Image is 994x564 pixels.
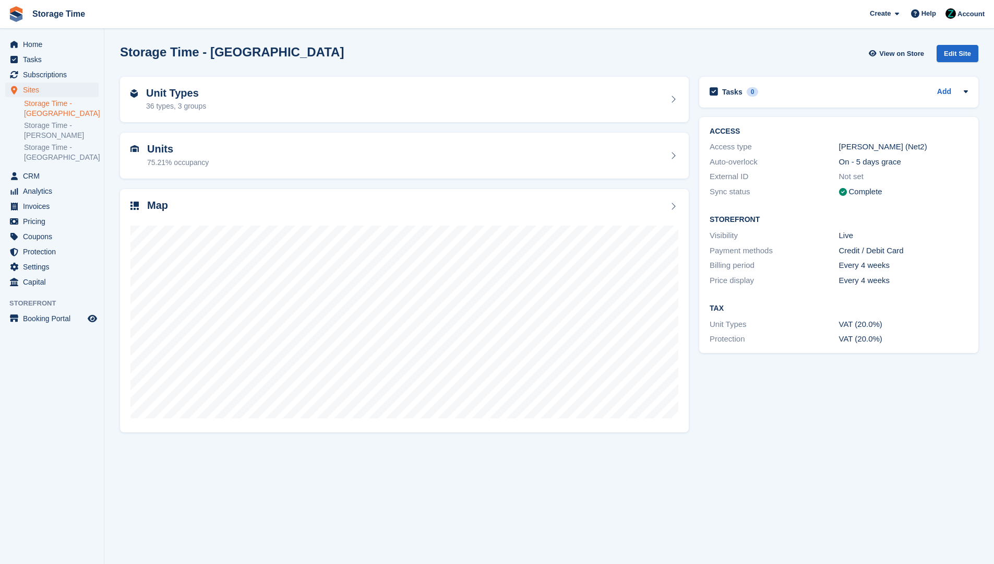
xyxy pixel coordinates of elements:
[23,229,86,244] span: Coupons
[24,121,99,140] a: Storage Time - [PERSON_NAME]
[23,67,86,82] span: Subscriptions
[839,333,968,345] div: VAT (20.0%)
[23,83,86,97] span: Sites
[710,141,839,153] div: Access type
[937,45,978,62] div: Edit Site
[5,52,99,67] a: menu
[147,157,209,168] div: 75.21% occupancy
[839,260,968,272] div: Every 4 weeks
[147,199,168,211] h2: Map
[130,202,139,210] img: map-icn-33ee37083ee616e46c38cad1a60f524a97daa1e2b2c8c0bc3eb3415660979fc1.svg
[23,214,86,229] span: Pricing
[146,101,206,112] div: 36 types, 3 groups
[710,127,968,136] h2: ACCESS
[24,143,99,162] a: Storage Time - [GEOGRAPHIC_DATA]
[839,156,968,168] div: On - 5 days grace
[710,230,839,242] div: Visibility
[23,37,86,52] span: Home
[5,260,99,274] a: menu
[23,275,86,289] span: Capital
[23,199,86,214] span: Invoices
[870,8,891,19] span: Create
[710,275,839,287] div: Price display
[5,37,99,52] a: menu
[130,145,139,152] img: unit-icn-7be61d7bf1b0ce9d3e12c5938cc71ed9869f7b940bace4675aadf7bd6d80202e.svg
[957,9,985,19] span: Account
[710,260,839,272] div: Billing period
[5,199,99,214] a: menu
[839,319,968,331] div: VAT (20.0%)
[23,311,86,326] span: Booking Portal
[937,45,978,66] a: Edit Site
[710,156,839,168] div: Auto-overlock
[146,87,206,99] h2: Unit Types
[937,86,951,98] a: Add
[86,312,99,325] a: Preview store
[722,87,742,97] h2: Tasks
[710,186,839,198] div: Sync status
[5,229,99,244] a: menu
[839,245,968,257] div: Credit / Debit Card
[849,186,882,198] div: Complete
[710,216,968,224] h2: Storefront
[23,244,86,259] span: Protection
[5,214,99,229] a: menu
[120,189,689,433] a: Map
[879,49,924,59] span: View on Store
[130,89,138,98] img: unit-type-icn-2b2737a686de81e16bb02015468b77c625bbabd49415b5ef34ead5e3b44a266d.svg
[710,304,968,313] h2: Tax
[867,45,928,62] a: View on Store
[120,77,689,123] a: Unit Types 36 types, 3 groups
[120,45,344,59] h2: Storage Time - [GEOGRAPHIC_DATA]
[23,260,86,274] span: Settings
[5,184,99,198] a: menu
[710,319,839,331] div: Unit Types
[9,298,104,309] span: Storefront
[710,245,839,257] div: Payment methods
[24,99,99,119] a: Storage Time - [GEOGRAPHIC_DATA]
[5,244,99,259] a: menu
[5,67,99,82] a: menu
[23,184,86,198] span: Analytics
[8,6,24,22] img: stora-icon-8386f47178a22dfd0bd8f6a31ec36ba5ce8667c1dd55bd0f319d3a0aa187defe.svg
[710,333,839,345] div: Protection
[120,133,689,179] a: Units 75.21% occupancy
[747,87,759,97] div: 0
[839,275,968,287] div: Every 4 weeks
[5,311,99,326] a: menu
[147,143,209,155] h2: Units
[839,171,968,183] div: Not set
[710,171,839,183] div: External ID
[5,169,99,183] a: menu
[23,52,86,67] span: Tasks
[945,8,956,19] img: Zain Sarwar
[28,5,89,22] a: Storage Time
[839,141,968,153] div: [PERSON_NAME] (Net2)
[839,230,968,242] div: Live
[5,275,99,289] a: menu
[5,83,99,97] a: menu
[23,169,86,183] span: CRM
[921,8,936,19] span: Help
